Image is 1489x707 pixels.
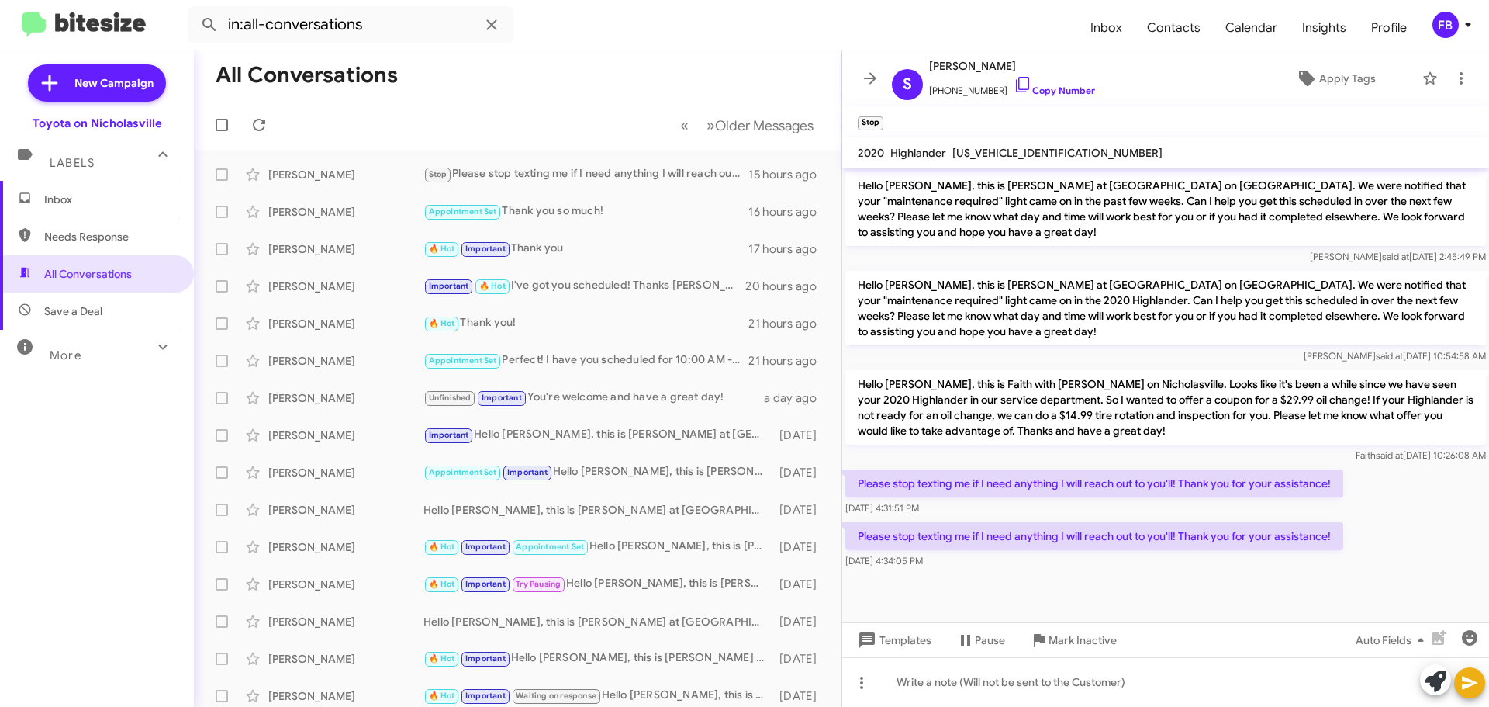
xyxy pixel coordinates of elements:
[748,204,829,220] div: 16 hours ago
[429,206,497,217] span: Appointment Set
[268,353,423,369] div: [PERSON_NAME]
[944,626,1017,654] button: Pause
[216,63,398,88] h1: All Conversations
[1049,626,1117,654] span: Mark Inactive
[423,389,764,407] div: You're welcome and have a great day!
[1376,350,1403,362] span: said at
[429,542,455,552] span: 🔥 Hot
[748,241,829,257] div: 17 hours ago
[44,303,102,319] span: Save a Deal
[44,229,176,244] span: Needs Response
[516,542,584,552] span: Appointment Set
[842,626,944,654] button: Templates
[268,465,423,480] div: [PERSON_NAME]
[423,687,772,705] div: Hello [PERSON_NAME], this is [PERSON_NAME] at [GEOGRAPHIC_DATA] on [GEOGRAPHIC_DATA]. It's been a...
[423,463,772,481] div: Hello [PERSON_NAME], this is [PERSON_NAME] at [GEOGRAPHIC_DATA] on [GEOGRAPHIC_DATA]. It's been a...
[845,502,919,514] span: [DATE] 4:31:51 PM
[268,428,423,443] div: [PERSON_NAME]
[50,348,81,362] span: More
[1078,5,1135,50] a: Inbox
[929,57,1095,75] span: [PERSON_NAME]
[748,316,829,331] div: 21 hours ago
[74,75,154,91] span: New Campaign
[772,651,829,667] div: [DATE]
[44,266,132,282] span: All Conversations
[745,279,829,294] div: 20 hours ago
[479,281,506,291] span: 🔥 Hot
[188,6,513,43] input: Search
[268,316,423,331] div: [PERSON_NAME]
[858,146,884,160] span: 2020
[423,502,772,518] div: Hello [PERSON_NAME], this is [PERSON_NAME] at [GEOGRAPHIC_DATA] on [GEOGRAPHIC_DATA]. It's been a...
[482,393,522,403] span: Important
[671,109,698,141] button: Previous
[429,467,497,477] span: Appointment Set
[1356,626,1430,654] span: Auto Fields
[772,465,829,480] div: [DATE]
[268,688,423,704] div: [PERSON_NAME]
[429,653,455,664] span: 🔥 Hot
[1017,626,1129,654] button: Mark Inactive
[268,204,423,220] div: [PERSON_NAME]
[772,577,829,592] div: [DATE]
[423,277,745,295] div: I've got you scheduled! Thanks [PERSON_NAME], have a great day!
[423,575,772,593] div: Hello [PERSON_NAME], this is [PERSON_NAME] at [GEOGRAPHIC_DATA] on [GEOGRAPHIC_DATA]. It's been a...
[697,109,823,141] button: Next
[845,172,1486,246] p: Hello [PERSON_NAME], this is [PERSON_NAME] at [GEOGRAPHIC_DATA] on [GEOGRAPHIC_DATA]. We were not...
[429,393,472,403] span: Unfinished
[429,281,469,291] span: Important
[903,72,912,97] span: S
[764,390,829,406] div: a day ago
[507,467,548,477] span: Important
[1359,5,1419,50] a: Profile
[423,165,748,183] div: Please stop texting me if I need anything I will reach out to you'll! Thank you for your assistance!
[516,691,596,701] span: Waiting on response
[929,75,1095,99] span: [PHONE_NUMBER]
[1213,5,1290,50] a: Calendar
[268,390,423,406] div: [PERSON_NAME]
[429,244,455,254] span: 🔥 Hot
[1310,251,1486,262] span: [PERSON_NAME] [DATE] 2:45:49 PM
[423,352,748,369] div: Perfect! I have you scheduled for 10:00 AM - [DATE]. Let me know if you need anything else, and h...
[715,117,814,134] span: Older Messages
[772,502,829,518] div: [DATE]
[28,64,166,102] a: New Campaign
[44,192,176,207] span: Inbox
[672,109,823,141] nav: Page navigation example
[429,579,455,589] span: 🔥 Hot
[1343,626,1442,654] button: Auto Fields
[268,539,423,555] div: [PERSON_NAME]
[465,244,506,254] span: Important
[706,116,715,135] span: »
[1419,12,1472,38] button: FB
[423,614,772,629] div: Hello [PERSON_NAME], this is [PERSON_NAME] at [GEOGRAPHIC_DATA] on [GEOGRAPHIC_DATA]. It's been a...
[465,542,506,552] span: Important
[429,169,447,179] span: Stop
[268,651,423,667] div: [PERSON_NAME]
[429,355,497,366] span: Appointment Set
[423,426,772,444] div: Hello [PERSON_NAME], this is [PERSON_NAME] at [GEOGRAPHIC_DATA] on [GEOGRAPHIC_DATA]. It's been a...
[772,428,829,443] div: [DATE]
[845,370,1486,445] p: Hello [PERSON_NAME], this is Faith with [PERSON_NAME] on Nicholasville. Looks like it's been a wh...
[858,116,883,130] small: Stop
[845,522,1343,550] p: Please stop texting me if I need anything I will reach out to you'll! Thank you for your assistance!
[268,167,423,182] div: [PERSON_NAME]
[1014,85,1095,96] a: Copy Number
[423,203,748,220] div: Thank you so much!
[975,626,1005,654] span: Pause
[465,579,506,589] span: Important
[429,691,455,701] span: 🔥 Hot
[268,577,423,592] div: [PERSON_NAME]
[1376,449,1403,461] span: said at
[423,314,748,332] div: Thank you!
[845,271,1486,345] p: Hello [PERSON_NAME], this is [PERSON_NAME] at [GEOGRAPHIC_DATA] on [GEOGRAPHIC_DATA]. We were not...
[1319,64,1376,92] span: Apply Tags
[465,653,506,664] span: Important
[952,146,1163,160] span: [US_VEHICLE_IDENTIFICATION_NUMBER]
[772,614,829,629] div: [DATE]
[1256,64,1415,92] button: Apply Tags
[1290,5,1359,50] span: Insights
